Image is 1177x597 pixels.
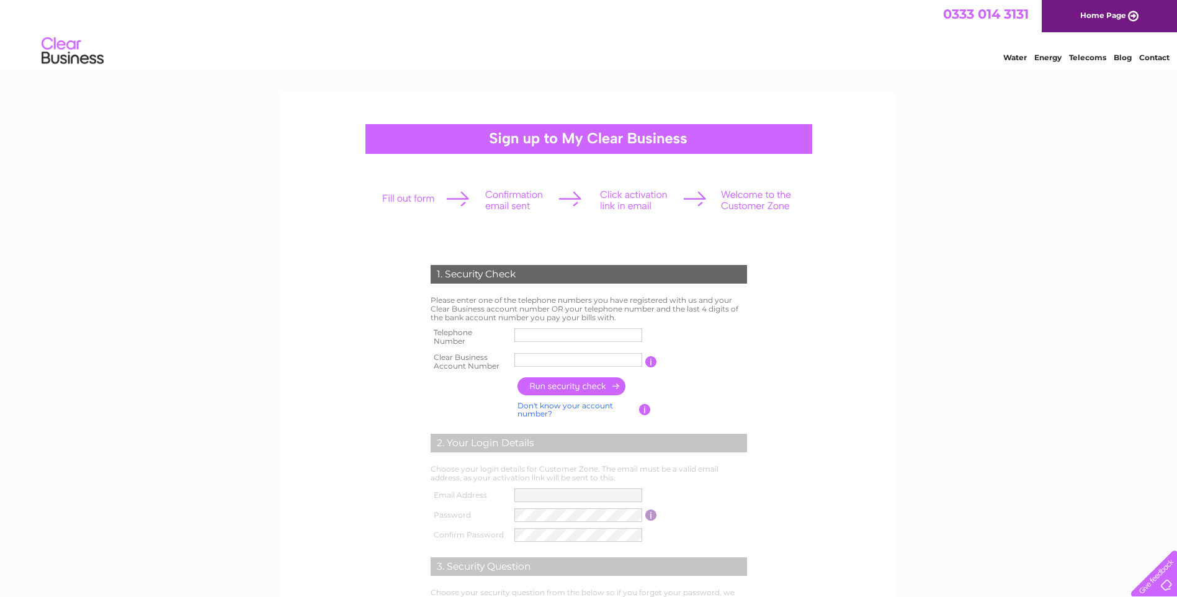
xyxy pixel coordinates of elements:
[296,7,882,60] div: Clear Business is a trading name of Verastar Limited (registered in [GEOGRAPHIC_DATA] No. 3667643...
[431,557,747,576] div: 3. Security Question
[427,505,512,525] th: Password
[427,525,512,545] th: Confirm Password
[517,401,613,419] a: Don't know your account number?
[1003,53,1027,62] a: Water
[1034,53,1062,62] a: Energy
[1139,53,1170,62] a: Contact
[431,265,747,284] div: 1. Security Check
[645,356,657,367] input: Information
[431,434,747,452] div: 2. Your Login Details
[427,325,512,349] th: Telephone Number
[645,509,657,521] input: Information
[1114,53,1132,62] a: Blog
[943,6,1029,22] a: 0333 014 3131
[639,404,651,415] input: Information
[41,32,104,70] img: logo.png
[427,485,512,505] th: Email Address
[427,293,750,325] td: Please enter one of the telephone numbers you have registered with us and your Clear Business acc...
[1069,53,1106,62] a: Telecoms
[427,349,512,374] th: Clear Business Account Number
[427,462,750,485] td: Choose your login details for Customer Zone. The email must be a valid email address, as your act...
